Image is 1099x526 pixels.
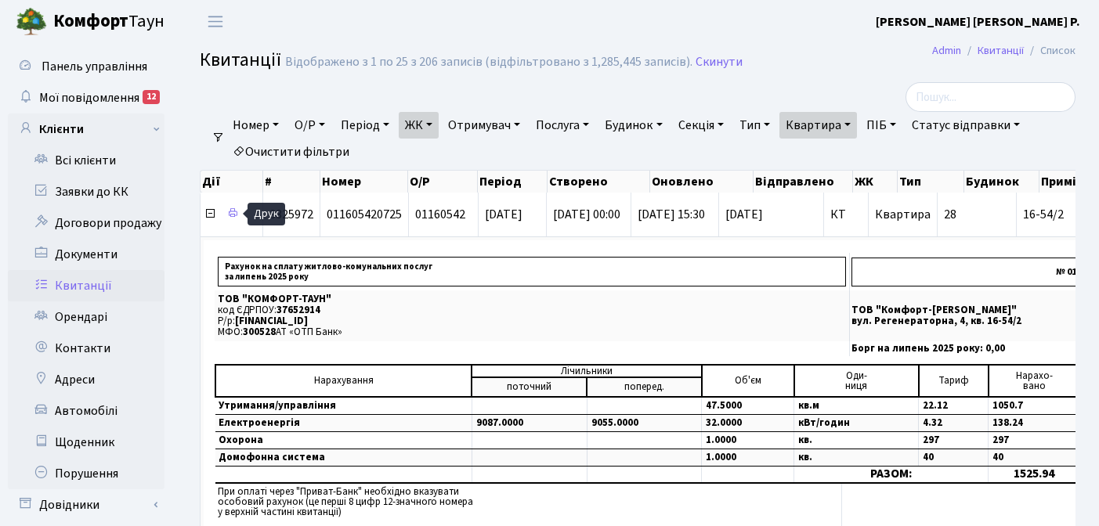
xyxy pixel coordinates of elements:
td: 297 [919,432,989,449]
th: Тип [898,171,963,193]
td: Утримання/управління [215,397,472,415]
a: Документи [8,239,164,270]
div: Друк [248,203,285,225]
th: Дії [201,171,263,193]
nav: breadcrumb [909,34,1099,67]
span: Квартира [875,206,931,223]
span: 28 [944,206,956,223]
td: 40 [989,449,1081,467]
th: # [263,171,320,193]
span: [DATE] [725,208,817,221]
td: 9087.0000 [472,415,587,432]
a: Квитанції [978,42,1024,59]
button: Переключити навігацію [196,9,235,34]
td: 40 [919,449,989,467]
a: Заявки до КК [8,176,164,207]
a: Будинок [598,112,668,139]
span: [DATE] 00:00 [553,206,620,223]
a: Порушення [8,458,164,489]
span: Таун [53,9,164,35]
a: Тип [733,112,776,139]
th: Номер [320,171,408,193]
span: КТ [830,208,862,221]
a: Мої повідомлення12 [8,82,164,113]
a: Адреси [8,364,164,395]
span: 01160542 [415,206,465,223]
a: ПІБ [860,112,902,139]
th: Період [478,171,548,193]
a: Клієнти [8,113,164,145]
div: 12 [143,90,160,104]
td: 297 [989,432,1081,449]
p: код ЄДРПОУ: [218,305,846,315]
p: Рахунок на сплату житлово-комунальних послуг за липень 2025 року [218,257,846,286]
td: кВт/годин [794,415,919,432]
a: Всі клієнти [8,145,164,176]
td: РАЗОМ: [794,467,989,483]
p: ТОВ "КОМФОРТ-ТАУН" [218,294,846,304]
th: Створено [548,171,651,193]
p: Р/р: [218,316,846,326]
input: Пошук... [906,82,1076,112]
td: Домофонна система [215,449,472,467]
td: 1525.94 [989,467,1081,483]
a: Квитанції [8,270,164,301]
td: Нарахування [215,365,472,397]
a: Квартира [779,112,857,139]
a: Отримувач [442,112,526,139]
td: 138.24 [989,415,1081,432]
a: Номер [226,112,285,139]
td: Тариф [919,365,989,397]
th: ЖК [853,171,898,193]
p: МФО: АТ «ОТП Банк» [218,327,846,337]
span: 300528 [243,325,276,339]
td: Об'єм [702,365,794,397]
th: Відправлено [754,171,854,193]
b: Комфорт [53,9,128,34]
img: logo.png [16,6,47,38]
span: 3325972 [269,206,313,223]
a: Орендарі [8,301,164,333]
td: 1050.7 [989,397,1081,415]
span: [DATE] [485,206,522,223]
a: О/Р [288,112,331,139]
a: Договори продажу [8,207,164,239]
a: Скинути [696,55,743,70]
td: поперед. [587,377,702,397]
span: 37652914 [277,303,320,317]
td: Нарахо- вано [989,365,1081,397]
a: Контакти [8,333,164,364]
td: 4.32 [919,415,989,432]
span: Панель управління [42,58,147,75]
td: Оди- ниця [794,365,919,397]
td: 22.12 [919,397,989,415]
a: ЖК [399,112,439,139]
td: кв. [794,432,919,449]
span: Квитанції [200,46,281,74]
a: Період [334,112,396,139]
td: 47.5000 [702,397,794,415]
a: Очистити фільтри [226,139,356,165]
div: Відображено з 1 по 25 з 206 записів (відфільтровано з 1,285,445 записів). [285,55,692,70]
td: поточний [472,377,587,397]
td: кв. [794,449,919,467]
td: 1.0000 [702,449,794,467]
td: Охорона [215,432,472,449]
a: Довідники [8,489,164,521]
a: [PERSON_NAME] [PERSON_NAME] Р. [876,13,1080,31]
td: 32.0000 [702,415,794,432]
a: Секція [672,112,730,139]
span: 011605420725 [327,206,402,223]
td: кв.м [794,397,919,415]
td: Лічильники [472,365,701,377]
span: [DATE] 15:30 [638,206,705,223]
td: Електроенергія [215,415,472,432]
span: [FINANCIAL_ID] [235,314,308,328]
a: Admin [932,42,961,59]
a: Послуга [530,112,595,139]
a: Статус відправки [906,112,1026,139]
td: 1.0000 [702,432,794,449]
td: 9055.0000 [587,415,702,432]
th: Будинок [964,171,1039,193]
